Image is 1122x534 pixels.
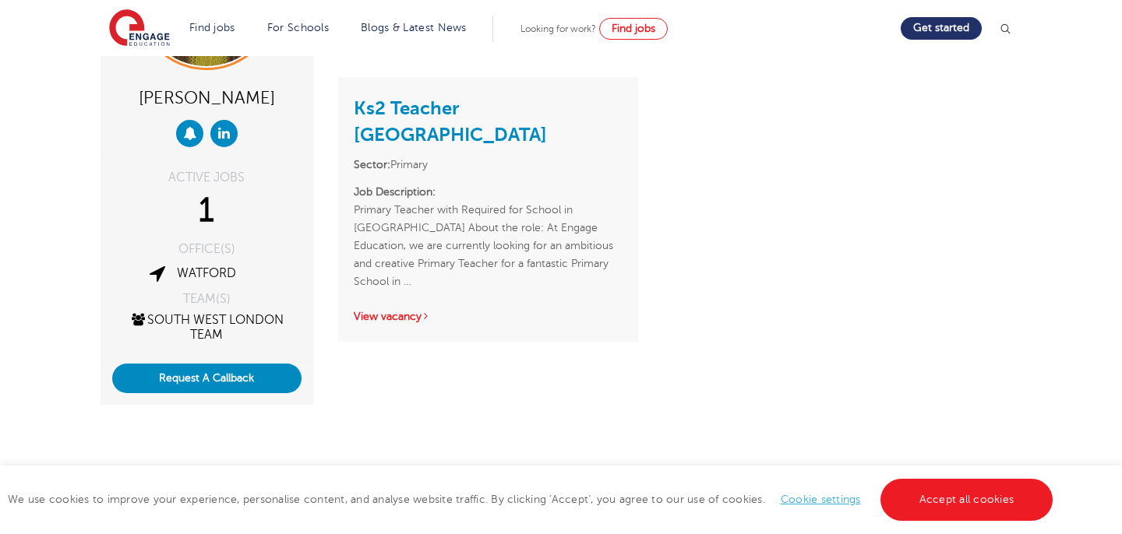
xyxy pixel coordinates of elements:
div: 1 [112,191,302,230]
a: Watford [177,266,236,280]
p: Primary Teacher with Required for School in [GEOGRAPHIC_DATA] About the role: At Engage Education... [354,183,623,290]
div: TEAM(S) [112,293,302,305]
a: Cookie settings [781,494,861,505]
strong: Sector: [354,159,390,170]
button: Request A Callback [112,364,302,393]
a: Find jobs [189,22,235,33]
span: Find jobs [612,23,655,34]
div: [PERSON_NAME] [112,82,302,112]
strong: Job Description: [354,186,436,198]
img: Engage Education [109,9,170,48]
a: View vacancy [354,311,430,322]
a: Ks2 Teacher [GEOGRAPHIC_DATA] [354,97,547,146]
a: Get started [901,17,982,40]
a: Accept all cookies [880,479,1053,521]
a: Blogs & Latest News [361,22,467,33]
a: South West London Team [129,313,284,342]
span: We use cookies to improve your experience, personalise content, and analyse website traffic. By c... [8,494,1057,505]
div: OFFICE(S) [112,243,302,255]
li: Primary [354,156,623,174]
a: For Schools [267,22,329,33]
a: Find jobs [599,18,668,40]
span: Looking for work? [520,23,596,34]
div: ACTIVE JOBS [112,171,302,184]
